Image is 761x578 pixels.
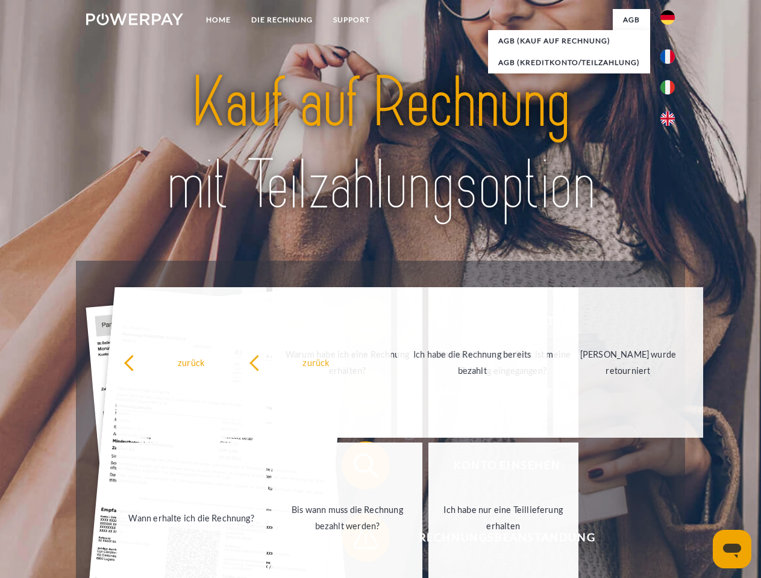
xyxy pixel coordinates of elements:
div: Ich habe nur eine Teillieferung erhalten [436,502,571,534]
div: zurück [124,354,259,370]
div: [PERSON_NAME] wurde retourniert [560,346,696,379]
a: agb [613,9,650,31]
img: de [660,10,675,25]
a: Home [196,9,241,31]
img: en [660,111,675,126]
a: AGB (Kreditkonto/Teilzahlung) [488,52,650,73]
a: SUPPORT [323,9,380,31]
img: logo-powerpay-white.svg [86,13,183,25]
img: it [660,80,675,95]
div: Wann erhalte ich die Rechnung? [124,509,259,526]
img: title-powerpay_de.svg [115,58,646,231]
img: fr [660,49,675,64]
div: Bis wann muss die Rechnung bezahlt werden? [280,502,415,534]
div: zurück [249,354,384,370]
a: DIE RECHNUNG [241,9,323,31]
iframe: Schaltfläche zum Öffnen des Messaging-Fensters [713,530,751,568]
a: AGB (Kauf auf Rechnung) [488,30,650,52]
div: Ich habe die Rechnung bereits bezahlt [404,346,540,379]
